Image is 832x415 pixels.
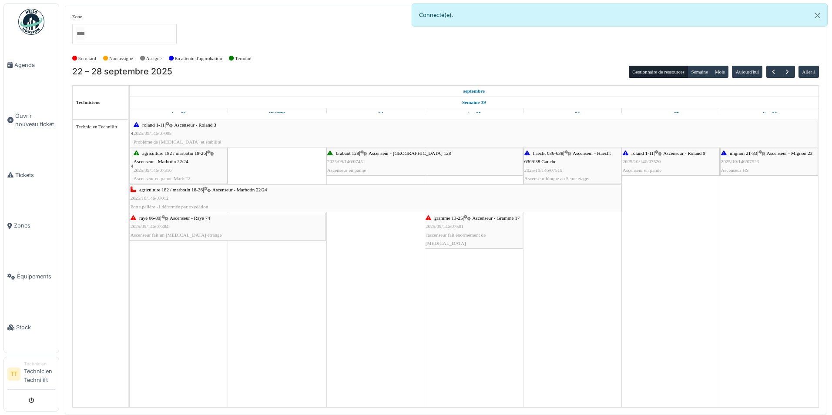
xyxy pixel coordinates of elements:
a: Agenda [4,40,59,90]
span: haecht 636-638 [533,151,563,156]
span: Ascenseur - Roland 9 [663,151,705,156]
span: Ascenseur bloque au 5eme etage. [524,176,589,181]
a: TT TechnicienTechnicien Technilift [7,361,55,390]
span: Ouvrir nouveau ticket [15,112,55,128]
h2: 22 – 28 septembre 2025 [72,67,172,77]
span: Ascenseur en panne Marb 22 [134,176,190,181]
span: Ascenseur - Gramme 17 [472,215,520,221]
div: | [721,149,817,174]
input: Tous [76,27,84,40]
span: Tickets [15,171,55,179]
li: TT [7,368,20,381]
span: Équipements [17,272,55,281]
span: 2025/10/146/07519 [524,167,563,173]
label: En retard [78,55,96,62]
span: Ascenseur HS [721,167,749,173]
a: 28 septembre 2025 [759,108,779,119]
span: Ascenseur - Rayé 74 [170,215,210,221]
span: agriculture 182 / marbotin 18-26 [139,187,203,192]
span: l'ascenseur fait énormément de [MEDICAL_DATA] [426,232,486,246]
a: Équipements [4,251,59,302]
a: Ouvrir nouveau ticket [4,90,59,150]
span: rayé 66-80 [139,215,160,221]
span: Zones [14,221,55,230]
div: | [134,149,227,183]
label: Zone [72,13,82,20]
span: 2025/09/146/07451 [327,159,366,164]
label: Terminé [235,55,251,62]
a: 22 septembre 2025 [461,86,487,97]
span: 2025/09/146/07005 [134,131,172,136]
span: 2025/10/146/07523 [721,159,759,164]
div: Connecté(e). [412,3,828,27]
span: Problème de [MEDICAL_DATA] et stabilité [134,139,221,144]
span: 2025/09/146/07316 [134,167,172,173]
span: Ascenseur - Marbotin 22/24 [134,159,188,164]
span: 2025/09/146/07501 [426,224,464,229]
a: Zones [4,201,59,251]
button: Précédent [766,66,781,78]
a: 25 septembre 2025 [465,108,483,119]
a: Semaine 39 [460,97,488,108]
button: Close [808,4,827,27]
span: Porte palière -1 déformée par oxydation [131,204,208,209]
a: 23 septembre 2025 [267,108,288,119]
span: agriculture 182 / marbotin 18-26 [142,151,206,156]
button: Semaine [688,66,711,78]
span: Ascenseur - Mignon 23 [767,151,812,156]
span: Ascenseur - [GEOGRAPHIC_DATA] 128 [369,151,451,156]
a: 27 septembre 2025 [661,108,681,119]
a: Tickets [4,150,59,201]
div: | [131,186,621,211]
a: Stock [4,302,59,353]
div: | [426,214,522,248]
label: Assigné [146,55,162,62]
a: 24 septembre 2025 [366,108,386,119]
span: 2025/10/146/07520 [623,159,661,164]
span: Ascenseur en panne [623,167,661,173]
span: brabant 128 [336,151,359,156]
span: gramme 13-25 [434,215,463,221]
span: Ascenseur en panne [327,167,366,173]
span: 2025/10/146/07012 [131,195,169,201]
span: Ascenseur - Roland 3 [174,122,216,127]
button: Suivant [780,66,795,78]
span: Technicien Technilift [76,124,117,129]
img: Badge_color-CXgf-gQk.svg [18,9,44,35]
button: Aller à [798,66,819,78]
div: | [524,149,621,183]
span: Stock [16,323,55,331]
a: 22 septembre 2025 [169,108,188,119]
div: | [131,214,325,239]
span: Agenda [14,61,55,69]
span: Techniciens [76,100,101,105]
span: Ascenseur - Marbotin 22/24 [212,187,267,192]
span: Ascenseur fait un [MEDICAL_DATA] étrange [131,232,222,238]
div: | [327,149,522,174]
a: 26 septembre 2025 [563,108,582,119]
span: roland 1-11 [142,122,164,127]
label: Non assigné [109,55,133,62]
span: mignon 21-33 [730,151,757,156]
span: roland 1-11 [631,151,654,156]
li: Technicien Technilift [24,361,55,388]
button: Mois [711,66,728,78]
label: En attente d'approbation [174,55,222,62]
span: 2025/09/146/07384 [131,224,169,229]
div: | [623,149,719,174]
div: | [134,121,817,146]
button: Aujourd'hui [732,66,762,78]
button: Gestionnaire de ressources [629,66,688,78]
div: Technicien [24,361,55,367]
span: Ascenseur - Haecht 636/638 Gauche [524,151,611,164]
